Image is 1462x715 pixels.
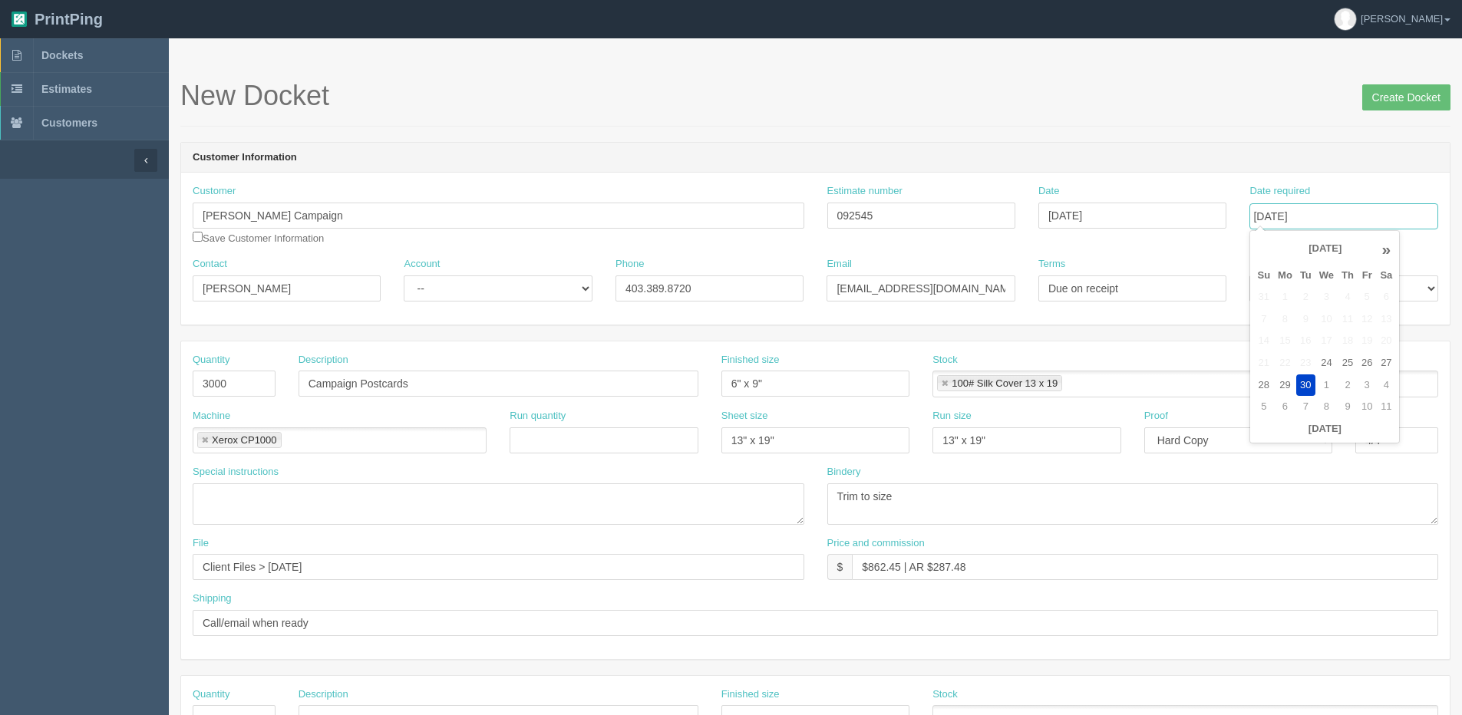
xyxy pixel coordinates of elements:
th: Sa [1376,265,1396,287]
label: Quantity [193,353,229,367]
label: Shipping [193,591,232,606]
td: 8 [1315,396,1338,418]
th: Th [1338,265,1358,287]
th: [DATE] [1253,418,1396,440]
td: 5 [1253,396,1274,418]
td: 4 [1376,374,1396,397]
label: Estimate number [827,184,903,199]
td: 4 [1338,286,1358,308]
td: 31 [1253,286,1274,308]
label: Price and commission [827,536,925,551]
td: 11 [1338,308,1358,331]
label: Date [1038,184,1059,199]
td: 26 [1358,352,1376,374]
label: Stock [932,687,958,702]
th: Su [1253,265,1274,287]
label: Run quantity [510,409,566,423]
label: Quantity [193,687,229,702]
th: We [1315,265,1338,287]
td: 29 [1274,374,1296,397]
td: 23 [1296,352,1315,374]
td: 24 [1315,352,1338,374]
td: 7 [1253,308,1274,331]
label: Email [827,257,852,272]
td: 25 [1338,352,1358,374]
th: » [1376,234,1396,265]
label: Machine [193,409,230,423]
td: 14 [1253,330,1274,352]
td: 11 [1376,396,1396,418]
td: 10 [1358,396,1376,418]
td: 20 [1376,330,1396,352]
td: 3 [1358,374,1376,397]
div: 100# Silk Cover 13 x 19 [952,378,1058,388]
td: 3 [1315,286,1338,308]
td: 6 [1376,286,1396,308]
label: Finished size [721,353,780,367]
td: 9 [1338,396,1358,418]
td: 12 [1358,308,1376,331]
span: Dockets [41,49,83,61]
td: 1 [1315,374,1338,397]
th: Fr [1358,265,1376,287]
td: 8 [1274,308,1296,331]
label: Customer [193,184,236,199]
label: Proof [1144,409,1168,423]
td: 22 [1274,352,1296,374]
header: Customer Information [181,143,1450,173]
div: Xerox CP1000 [212,435,277,445]
td: 16 [1296,330,1315,352]
div: Save Customer Information [193,184,804,245]
td: 13 [1376,308,1396,331]
h1: New Docket [180,81,1450,111]
label: Phone [615,257,645,272]
td: 19 [1358,330,1376,352]
td: 15 [1274,330,1296,352]
td: 18 [1338,330,1358,352]
img: logo-3e63b451c926e2ac314895c53de4908e5d424f24456219fb08d385ab2e579770.png [12,12,27,27]
td: 28 [1253,374,1274,397]
td: 27 [1376,352,1396,374]
td: 7 [1296,396,1315,418]
label: Date required [1249,184,1310,199]
img: avatar_default-7531ab5dedf162e01f1e0bb0964e6a185e93c5c22dfe317fb01d7f8cd2b1632c.jpg [1335,8,1356,30]
label: Run size [932,409,972,423]
th: Mo [1274,265,1296,287]
div: $ [827,554,853,580]
th: [DATE] [1274,234,1376,265]
td: 6 [1274,396,1296,418]
td: 9 [1296,308,1315,331]
td: 30 [1296,374,1315,397]
label: Special instructions [193,465,279,479]
label: Description [299,353,348,367]
label: Finished size [721,687,780,702]
td: 17 [1315,330,1338,352]
input: Create Docket [1362,84,1450,110]
td: 1 [1274,286,1296,308]
label: Bindery [827,465,861,479]
td: 10 [1315,308,1338,331]
td: 2 [1338,374,1358,397]
label: Description [299,687,348,702]
label: Account [404,257,440,272]
label: Terms [1038,257,1065,272]
input: Enter customer name [193,203,804,229]
textarea: Trim to size [827,483,1439,525]
span: Customers [41,117,97,129]
td: 5 [1358,286,1376,308]
td: 2 [1296,286,1315,308]
label: Sheet size [721,409,768,423]
label: Stock [932,353,958,367]
label: File [193,536,209,551]
span: Estimates [41,83,92,95]
label: Contact [193,257,227,272]
td: 21 [1253,352,1274,374]
th: Tu [1296,265,1315,287]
